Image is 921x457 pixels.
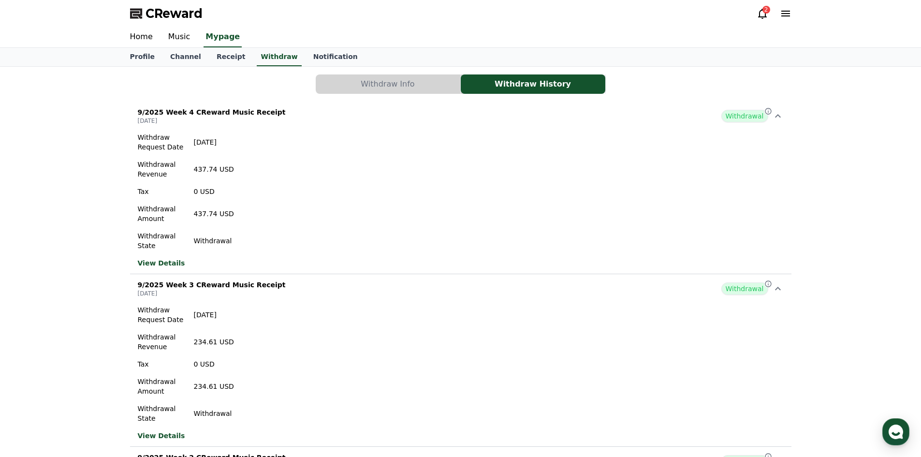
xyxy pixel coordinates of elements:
[316,74,461,94] a: Withdraw Info
[130,6,203,21] a: CReward
[194,164,234,174] p: 437.74 USD
[138,133,186,152] p: Withdraw Request Date
[125,307,186,331] a: Settings
[194,359,234,369] p: 0 USD
[194,236,234,246] p: Withdrawal
[146,6,203,21] span: CReward
[3,307,64,331] a: Home
[161,27,198,47] a: Music
[138,377,186,396] p: Withdrawal Amount
[138,258,234,268] a: View Details
[204,27,242,47] a: Mypage
[138,280,286,290] p: 9/2025 Week 3 CReward Music Receipt
[138,332,186,352] p: Withdrawal Revenue
[138,231,186,251] p: Withdrawal State
[194,310,234,320] p: [DATE]
[257,48,301,66] a: Withdraw
[209,48,253,66] a: Receipt
[138,187,186,196] p: Tax
[130,102,791,274] button: 9/2025 Week 4 CReward Music Receipt [DATE] Withdrawal Withdraw Request Date [DATE] Withdrawal Rev...
[138,160,186,179] p: Withdrawal Revenue
[721,282,768,295] span: Withdrawal
[194,187,234,196] p: 0 USD
[80,322,109,329] span: Messages
[194,137,234,147] p: [DATE]
[762,6,770,14] div: 2
[162,48,209,66] a: Channel
[138,305,186,324] p: Withdraw Request Date
[138,431,234,441] a: View Details
[757,8,768,19] a: 2
[25,321,42,329] span: Home
[64,307,125,331] a: Messages
[138,204,186,223] p: Withdrawal Amount
[122,27,161,47] a: Home
[194,409,234,418] p: Withdrawal
[461,74,605,94] button: Withdraw History
[316,74,460,94] button: Withdraw Info
[138,107,286,117] p: 9/2025 Week 4 CReward Music Receipt
[138,290,286,297] p: [DATE]
[122,48,162,66] a: Profile
[138,359,186,369] p: Tax
[194,382,234,391] p: 234.61 USD
[194,337,234,347] p: 234.61 USD
[143,321,167,329] span: Settings
[138,404,186,423] p: Withdrawal State
[138,117,286,125] p: [DATE]
[130,274,791,447] button: 9/2025 Week 3 CReward Music Receipt [DATE] Withdrawal Withdraw Request Date [DATE] Withdrawal Rev...
[194,209,234,219] p: 437.74 USD
[721,110,768,122] span: Withdrawal
[306,48,365,66] a: Notification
